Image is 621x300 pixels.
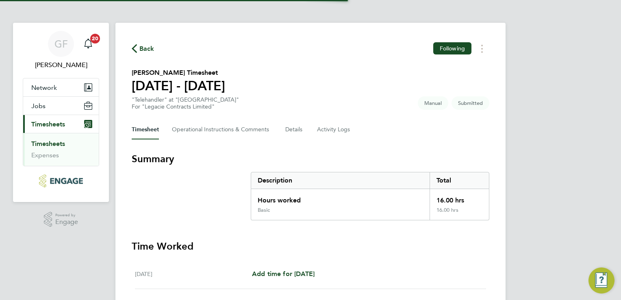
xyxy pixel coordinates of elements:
button: Following [433,42,471,54]
button: Timesheets [23,115,99,133]
button: Engage Resource Center [588,267,614,293]
div: Description [251,172,430,189]
span: Jobs [31,102,46,110]
nav: Main navigation [13,23,109,202]
div: 16.00 hrs [430,207,489,220]
h1: [DATE] - [DATE] [132,78,225,94]
div: Summary [251,172,489,220]
span: Network [31,84,57,91]
h3: Time Worked [132,240,489,253]
div: Basic [258,207,270,213]
span: Powered by [55,212,78,219]
a: 20 [80,31,96,57]
span: 20 [90,34,100,43]
button: Timesheet [132,120,159,139]
button: Details [285,120,304,139]
a: GF[PERSON_NAME] [23,31,99,70]
div: Hours worked [251,189,430,207]
span: Timesheets [31,120,65,128]
button: Jobs [23,97,99,115]
span: Back [139,44,154,54]
button: Operational Instructions & Comments [172,120,272,139]
button: Network [23,78,99,96]
a: Go to home page [23,174,99,187]
button: Timesheets Menu [475,42,489,55]
a: Add time for [DATE] [252,269,315,279]
div: Timesheets [23,133,99,166]
img: legacie-logo-retina.png [39,174,83,187]
div: "Telehandler" at "[GEOGRAPHIC_DATA]" [132,96,239,110]
div: For "Legacie Contracts Limited" [132,103,239,110]
span: Engage [55,219,78,226]
a: Expenses [31,151,59,159]
span: Garry Flaherty [23,60,99,70]
button: Activity Logs [317,120,351,139]
span: This timesheet was manually created. [418,96,448,110]
a: Timesheets [31,140,65,148]
h2: [PERSON_NAME] Timesheet [132,68,225,78]
div: [DATE] [135,269,252,279]
span: GF [54,39,68,49]
a: Powered byEngage [44,212,78,227]
div: 16.00 hrs [430,189,489,207]
button: Back [132,43,154,54]
h3: Summary [132,152,489,165]
span: Add time for [DATE] [252,270,315,278]
div: Total [430,172,489,189]
span: Following [440,45,465,52]
span: This timesheet is Submitted. [452,96,489,110]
